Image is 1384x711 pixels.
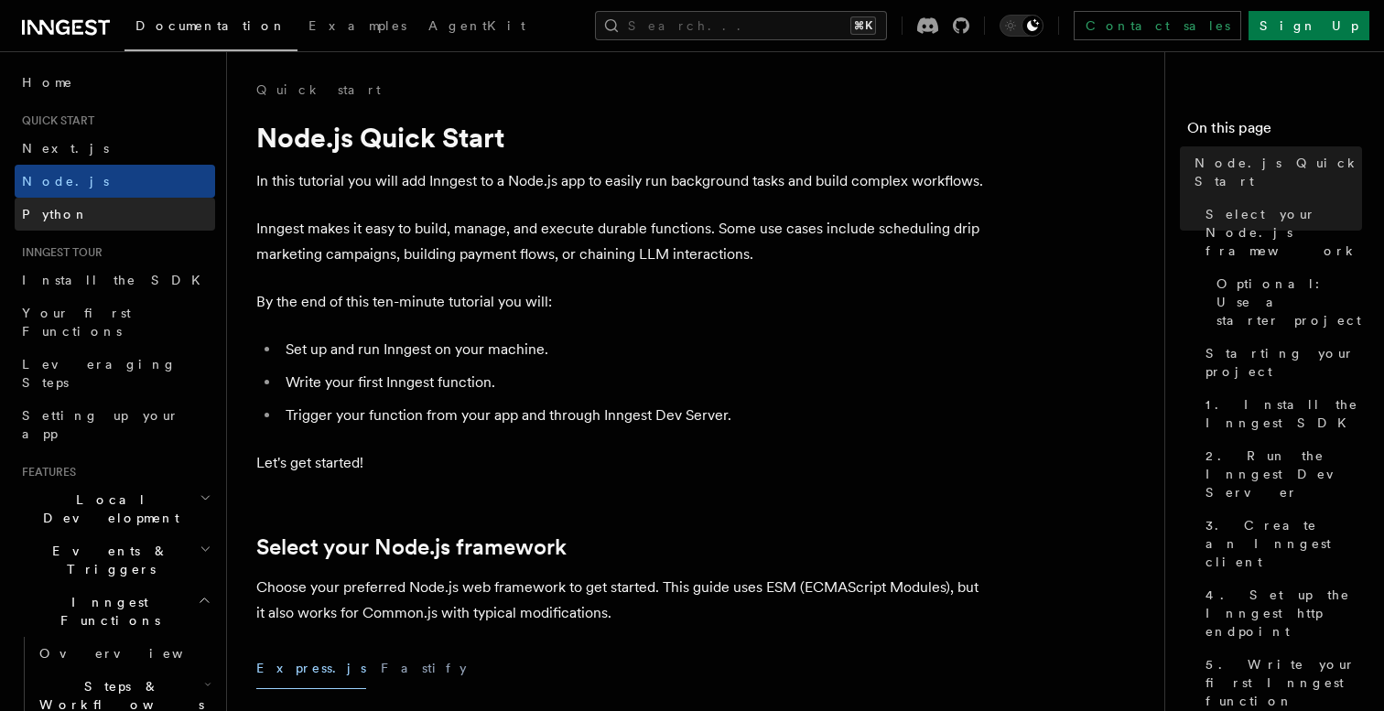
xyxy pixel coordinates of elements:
a: Python [15,198,215,231]
span: Local Development [15,490,200,527]
a: Contact sales [1074,11,1241,40]
h4: On this page [1187,117,1362,146]
li: Set up and run Inngest on your machine. [280,337,989,362]
span: Your first Functions [22,306,131,339]
a: Node.js [15,165,215,198]
button: Events & Triggers [15,534,215,586]
p: Let's get started! [256,450,989,476]
span: Install the SDK [22,273,211,287]
span: Inngest Functions [15,593,198,630]
button: Inngest Functions [15,586,215,637]
span: Overview [39,646,228,661]
span: Select your Node.js framework [1206,205,1362,260]
button: Express.js [256,648,366,689]
a: Next.js [15,132,215,165]
h1: Node.js Quick Start [256,121,989,154]
a: 3. Create an Inngest client [1198,509,1362,578]
a: Leveraging Steps [15,348,215,399]
a: 1. Install the Inngest SDK [1198,388,1362,439]
a: 2. Run the Inngest Dev Server [1198,439,1362,509]
a: Home [15,66,215,99]
span: 3. Create an Inngest client [1206,516,1362,571]
p: By the end of this ten-minute tutorial you will: [256,289,989,315]
p: Choose your preferred Node.js web framework to get started. This guide uses ESM (ECMAScript Modul... [256,575,989,626]
a: AgentKit [417,5,536,49]
span: Starting your project [1206,344,1362,381]
p: Inngest makes it easy to build, manage, and execute durable functions. Some use cases include sch... [256,216,989,267]
a: Sign Up [1249,11,1369,40]
li: Trigger your function from your app and through Inngest Dev Server. [280,403,989,428]
button: Fastify [381,648,467,689]
li: Write your first Inngest function. [280,370,989,395]
button: Search...⌘K [595,11,887,40]
span: AgentKit [428,18,525,33]
a: Optional: Use a starter project [1209,267,1362,337]
button: Local Development [15,483,215,534]
a: Node.js Quick Start [1187,146,1362,198]
a: Select your Node.js framework [256,534,567,560]
span: Inngest tour [15,245,103,260]
a: Install the SDK [15,264,215,296]
kbd: ⌘K [850,16,876,35]
span: 4. Set up the Inngest http endpoint [1206,586,1362,641]
a: Quick start [256,81,381,99]
span: 5. Write your first Inngest function [1206,655,1362,710]
span: Events & Triggers [15,542,200,578]
span: Optional: Use a starter project [1216,275,1362,329]
span: Home [22,73,73,92]
span: Examples [308,18,406,33]
span: 2. Run the Inngest Dev Server [1206,447,1362,501]
span: Documentation [135,18,287,33]
a: Your first Functions [15,296,215,348]
a: Overview [32,637,215,670]
span: Leveraging Steps [22,357,177,390]
a: Examples [297,5,417,49]
span: Node.js Quick Start [1195,154,1362,190]
span: Quick start [15,113,94,128]
span: Features [15,465,76,479]
a: Select your Node.js framework [1198,198,1362,267]
button: Toggle dark mode [1000,15,1043,37]
a: Documentation [124,5,297,51]
span: Python [22,207,89,221]
span: Next.js [22,141,109,156]
span: Setting up your app [22,408,179,441]
a: 4. Set up the Inngest http endpoint [1198,578,1362,648]
p: In this tutorial you will add Inngest to a Node.js app to easily run background tasks and build c... [256,168,989,194]
a: Setting up your app [15,399,215,450]
a: Starting your project [1198,337,1362,388]
span: Node.js [22,174,109,189]
span: 1. Install the Inngest SDK [1206,395,1362,432]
